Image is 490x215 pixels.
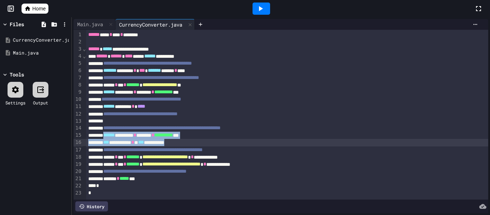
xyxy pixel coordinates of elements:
div: Tools [10,71,24,78]
div: Main.java [74,20,107,28]
div: 12 [74,111,83,118]
div: CurrencyConverter.java [116,19,195,30]
div: 20 [74,168,83,175]
div: 17 [74,146,83,154]
div: 2 [74,38,83,46]
div: 6 [74,67,83,74]
div: Main.java [13,50,69,57]
div: 16 [74,139,83,146]
div: CurrencyConverter.java [116,21,186,28]
a: Home [22,4,48,14]
div: 7 [74,74,83,81]
div: 22 [74,182,83,190]
div: Files [10,20,24,28]
div: 15 [74,132,83,139]
div: 18 [74,154,83,161]
div: 10 [74,96,83,103]
span: Fold line [83,46,86,52]
span: Home [32,5,46,12]
div: 19 [74,161,83,168]
div: 13 [74,118,83,125]
div: Main.java [74,19,116,30]
div: 14 [74,125,83,132]
div: 21 [74,175,83,182]
div: Settings [5,99,25,106]
div: CurrencyConverter.java [13,37,69,44]
div: 9 [74,89,83,96]
div: 1 [74,31,83,38]
div: 23 [74,190,83,197]
div: 3 [74,46,83,53]
div: 5 [74,60,83,67]
span: Fold line [83,53,86,59]
div: 8 [74,81,83,89]
div: History [75,201,108,211]
div: Output [33,99,48,106]
div: 11 [74,103,83,110]
div: 4 [74,53,83,60]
